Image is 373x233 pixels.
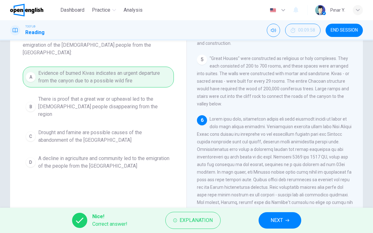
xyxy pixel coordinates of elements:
a: OpenEnglish logo [10,4,58,16]
span: Correct answer! [92,220,127,228]
img: Profile picture [315,5,325,15]
div: Mute [267,24,280,37]
h1: Reading [25,29,45,36]
div: 6 [197,115,207,125]
button: Explanation [165,212,221,229]
span: The paragraph supports which of the following statements about the emigration of the [DEMOGRAPHIC... [23,34,174,57]
span: Practice [92,6,110,14]
button: 00:09:58 [285,24,321,37]
div: Pınar Y. [330,6,345,14]
button: END SESSION [326,24,363,37]
img: en [269,8,277,13]
button: Dashboard [58,4,87,16]
div: 5 [197,55,207,65]
span: END SESSION [331,28,358,33]
button: Practice [89,4,119,16]
img: OpenEnglish logo [10,4,43,16]
button: NEXT [259,212,301,229]
span: Analysis [124,6,143,14]
span: "Great Houses" were constructed as religious or holy complexes. They each consisted of 200 to 700... [197,56,349,106]
span: Nice! [92,213,127,220]
span: 00:09:58 [298,28,315,33]
span: Explanation [180,216,213,225]
span: NEXT [271,216,283,225]
span: Dashboard [60,6,84,14]
div: Hide [285,24,321,37]
button: Analysis [121,4,145,16]
span: Lorem ipsu dolo, sitametcon adipis eli sedd eiusmodt incidi ut labor et dolo magn aliqua enimadmi... [197,116,353,228]
span: TOEFL® [25,24,35,29]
